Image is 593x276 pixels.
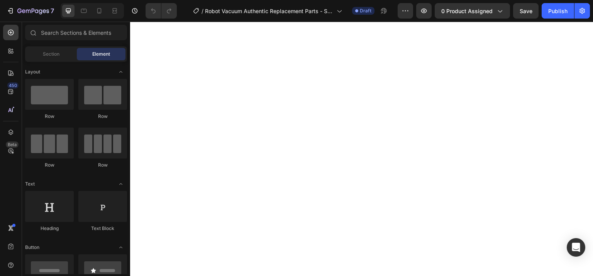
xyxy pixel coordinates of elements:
[130,22,593,276] iframe: Design area
[3,3,58,19] button: 7
[6,141,19,148] div: Beta
[43,51,59,58] span: Section
[360,7,371,14] span: Draft
[146,3,177,19] div: Undo/Redo
[513,3,539,19] button: Save
[78,113,127,120] div: Row
[25,244,39,251] span: Button
[25,25,127,40] input: Search Sections & Elements
[25,162,74,169] div: Row
[115,66,127,78] span: Toggle open
[78,225,127,232] div: Text Block
[51,6,54,15] p: 7
[567,238,585,257] div: Open Intercom Messenger
[78,162,127,169] div: Row
[25,181,35,187] span: Text
[202,7,203,15] span: /
[205,7,334,15] span: Robot Vacuum Authentic Replacement Parts - SE, Pro Series Edge-Sweeping Brush, (2-Pack)
[25,225,74,232] div: Heading
[115,178,127,190] span: Toggle open
[25,113,74,120] div: Row
[115,241,127,254] span: Toggle open
[441,7,493,15] span: 0 product assigned
[542,3,574,19] button: Publish
[435,3,510,19] button: 0 product assigned
[7,82,19,89] div: 450
[520,8,532,14] span: Save
[92,51,110,58] span: Element
[25,68,40,75] span: Layout
[548,7,568,15] div: Publish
